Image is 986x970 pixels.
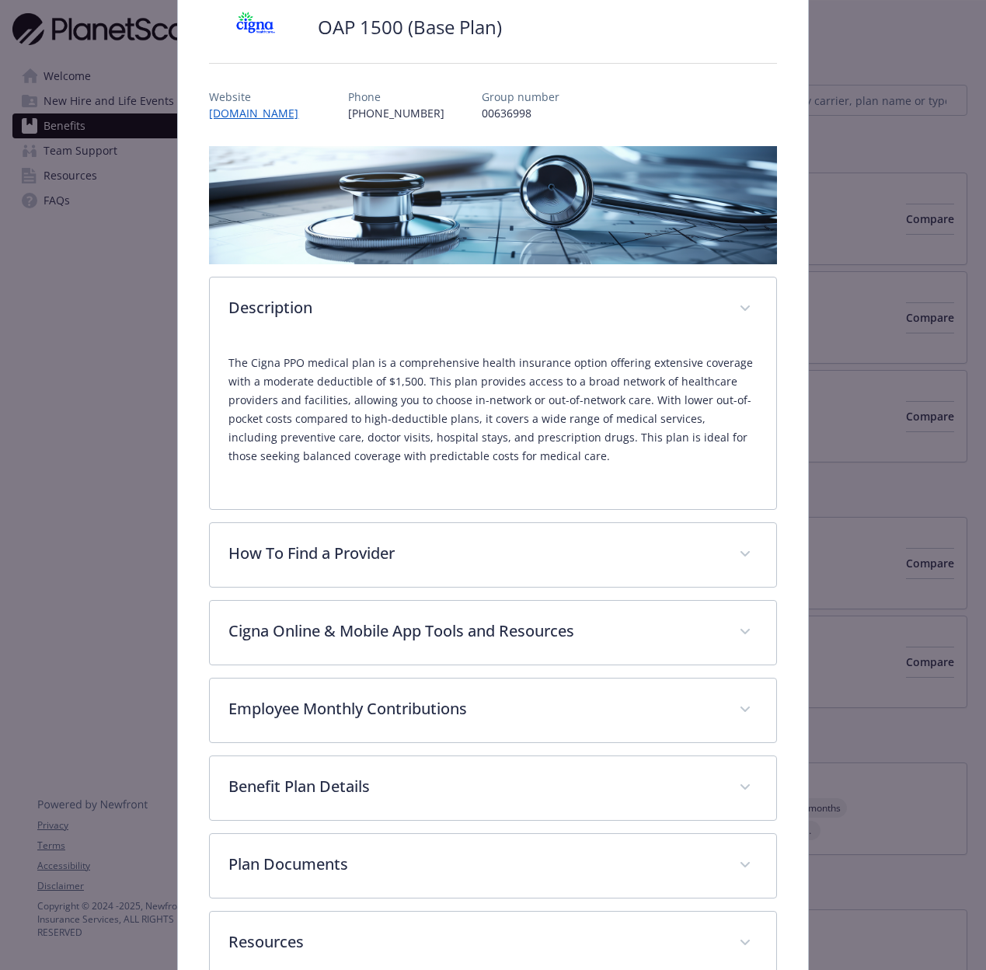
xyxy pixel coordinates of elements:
div: Employee Monthly Contributions [210,679,775,742]
div: Plan Documents [210,834,775,898]
p: How To Find a Provider [228,542,719,565]
p: 00636998 [482,105,559,121]
img: banner [209,146,776,264]
p: Group number [482,89,559,105]
p: Plan Documents [228,853,719,876]
p: Phone [348,89,444,105]
div: Description [210,341,775,509]
div: How To Find a Provider [210,523,775,587]
div: Description [210,277,775,341]
p: Employee Monthly Contributions [228,697,719,721]
h2: OAP 1500 (Base Plan) [318,14,502,40]
p: Description [228,296,719,319]
a: [DOMAIN_NAME] [209,106,311,120]
div: Cigna Online & Mobile App Tools and Resources [210,601,775,665]
p: Benefit Plan Details [228,775,719,798]
p: [PHONE_NUMBER] [348,105,444,121]
p: Resources [228,930,719,954]
img: CIGNA [209,4,302,51]
p: Cigna Online & Mobile App Tools and Resources [228,619,719,643]
p: The Cigna PPO medical plan is a comprehensive health insurance option offering extensive coverage... [228,354,757,466]
div: Benefit Plan Details [210,756,775,820]
p: Website [209,89,311,105]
